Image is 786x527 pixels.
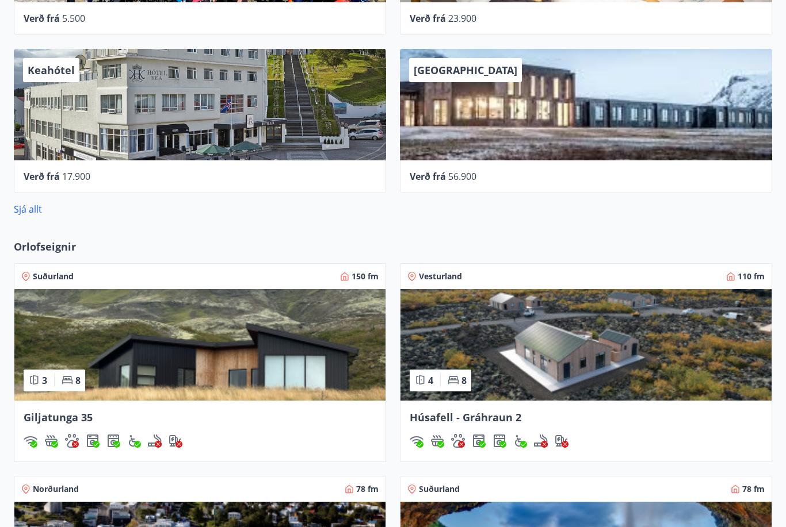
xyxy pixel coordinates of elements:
span: Suðurland [419,483,460,495]
img: hddCLTAnxqFUMr1fxmbGG8zWilo2syolR0f9UjPn.svg [106,434,120,448]
img: hddCLTAnxqFUMr1fxmbGG8zWilo2syolR0f9UjPn.svg [493,434,506,448]
div: Þráðlaust net [24,434,37,448]
div: Þvottavél [86,434,100,448]
a: Sjá allt [14,203,42,216]
img: QNIUl6Cv9L9rHgMXwuzGLuiJOj7RKqxk9mBFPqjq.svg [148,434,162,448]
img: pxcaIm5dSOV3FS4whs1soiYWTwFQvksT25a9J10C.svg [451,434,465,448]
span: 78 fm [356,483,379,495]
img: nH7E6Gw2rvWFb8XaSdRp44dhkQaj4PJkOoRYItBQ.svg [169,434,182,448]
img: 8IYIKVZQyRlUC6HQIIUSdjpPGRncJsz2RzLgWvp4.svg [127,434,141,448]
div: Heitur pottur [430,434,444,448]
span: 8 [75,374,81,387]
img: pxcaIm5dSOV3FS4whs1soiYWTwFQvksT25a9J10C.svg [65,434,79,448]
span: Keahótel [28,63,75,77]
span: 4 [428,374,433,387]
div: Þurrkari [106,434,120,448]
div: Gæludýr [65,434,79,448]
span: Verð frá [24,12,60,25]
div: Gæludýr [451,434,465,448]
span: Orlofseignir [14,239,76,254]
div: Aðgengi fyrir hjólastól [127,434,141,448]
div: Aðgengi fyrir hjólastól [513,434,527,448]
div: Heitur pottur [44,434,58,448]
div: Reykingar / Vape [148,434,162,448]
span: 3 [42,374,47,387]
img: 8IYIKVZQyRlUC6HQIIUSdjpPGRncJsz2RzLgWvp4.svg [513,434,527,448]
div: Hleðslustöð fyrir rafbíla [555,434,568,448]
span: Suðurland [33,271,74,282]
span: Verð frá [410,12,446,25]
div: Þvottavél [472,434,486,448]
span: 17.900 [62,170,90,183]
img: h89QDIuHlAdpqTriuIvuEWkTH976fOgBEOOeu1mi.svg [44,434,58,448]
span: [GEOGRAPHIC_DATA] [414,63,517,77]
div: Þurrkari [493,434,506,448]
img: h89QDIuHlAdpqTriuIvuEWkTH976fOgBEOOeu1mi.svg [430,434,444,448]
span: Vesturland [419,271,462,282]
span: Húsafell - Gráhraun 2 [410,410,521,424]
img: Dl16BY4EX9PAW649lg1C3oBuIaAsR6QVDQBO2cTm.svg [472,434,486,448]
div: Hleðslustöð fyrir rafbíla [169,434,182,448]
span: 78 fm [742,483,765,495]
img: Dl16BY4EX9PAW649lg1C3oBuIaAsR6QVDQBO2cTm.svg [86,434,100,448]
div: Þráðlaust net [410,434,423,448]
span: 150 fm [352,271,379,282]
span: 5.500 [62,12,85,25]
img: HJRyFFsYp6qjeUYhR4dAD8CaCEsnIFYZ05miwXoh.svg [410,434,423,448]
span: 56.900 [448,170,476,183]
span: Verð frá [410,170,446,183]
img: QNIUl6Cv9L9rHgMXwuzGLuiJOj7RKqxk9mBFPqjq.svg [534,434,548,448]
img: Paella dish [14,289,386,401]
span: 23.900 [448,12,476,25]
span: 8 [461,374,467,387]
span: Norðurland [33,483,79,495]
div: Reykingar / Vape [534,434,548,448]
span: Verð frá [24,170,60,183]
span: 110 fm [738,271,765,282]
img: HJRyFFsYp6qjeUYhR4dAD8CaCEsnIFYZ05miwXoh.svg [24,434,37,448]
span: Giljatunga 35 [24,410,93,424]
img: nH7E6Gw2rvWFb8XaSdRp44dhkQaj4PJkOoRYItBQ.svg [555,434,568,448]
img: Paella dish [400,289,772,401]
